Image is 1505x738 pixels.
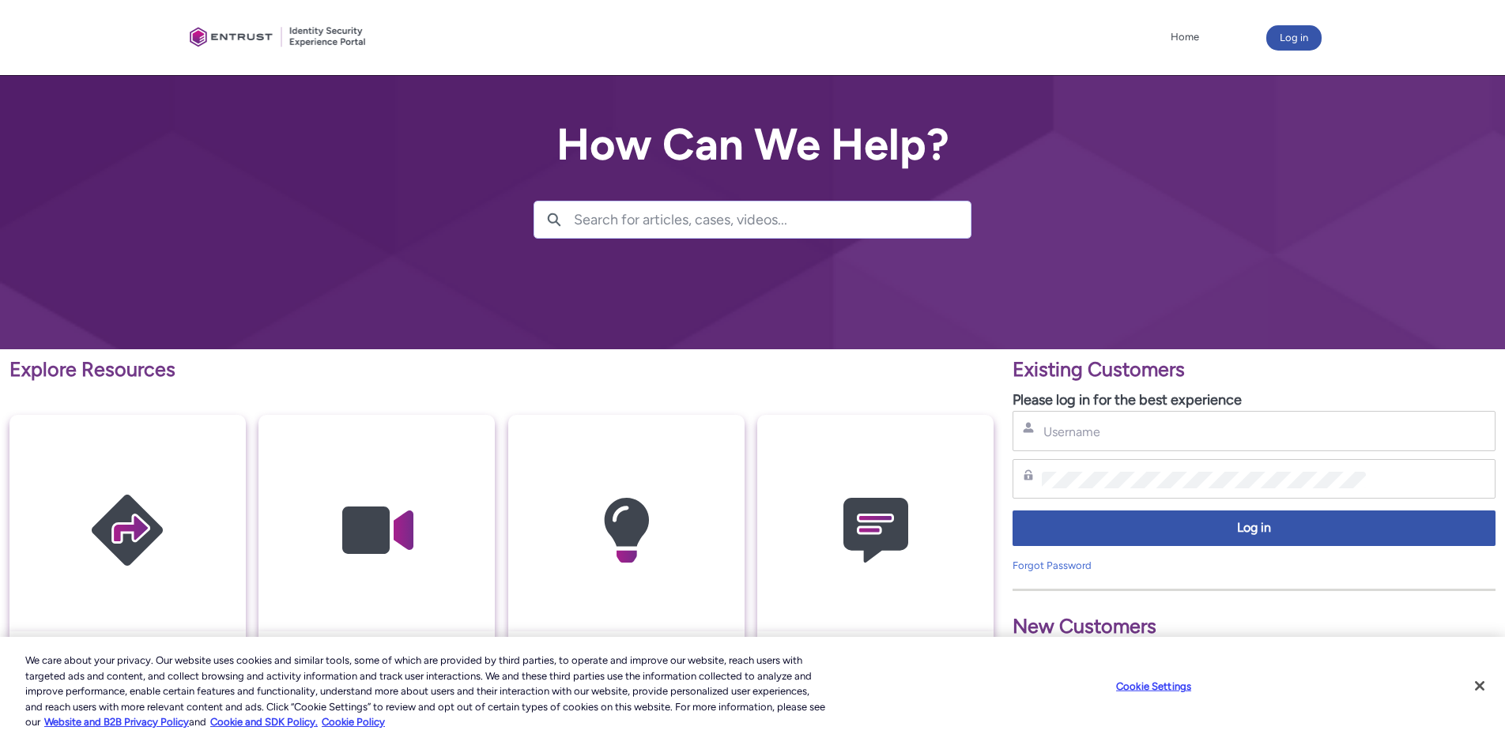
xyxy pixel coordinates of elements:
button: Cookie Settings [1104,671,1203,702]
a: Forgot Password [1013,559,1092,571]
a: Cookie and SDK Policy. [210,716,318,728]
a: Home [1167,25,1203,49]
button: Search [534,201,574,238]
p: New Customers [1013,612,1496,642]
img: Getting Started [52,446,202,616]
button: Log in [1013,510,1496,546]
p: Existing Customers [1013,355,1496,385]
input: Search for articles, cases, videos... [574,201,971,238]
div: We care about your privacy. Our website uses cookies and similar tools, some of which are provide... [25,653,828,730]
img: Video Guides [302,446,452,616]
p: Please log in for the best experience [1013,390,1496,411]
img: Knowledge Articles [551,446,701,616]
p: Explore Resources [9,355,994,385]
img: Contact Support [801,446,951,616]
a: More information about our cookie policy., opens in a new tab [44,716,189,728]
button: Close [1462,668,1497,703]
a: Cookie Policy [322,716,385,728]
input: Username [1042,424,1365,440]
button: Log in [1266,25,1322,51]
h2: How Can We Help? [534,120,971,169]
span: Log in [1023,519,1485,537]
